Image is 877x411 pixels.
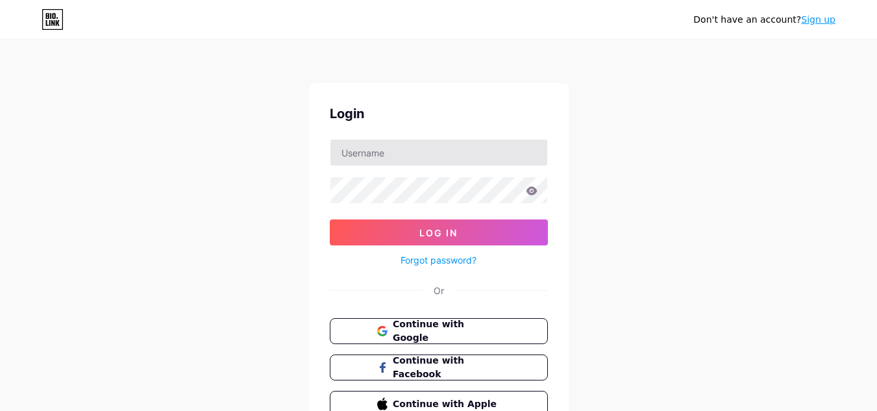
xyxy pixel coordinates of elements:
[393,397,500,411] span: Continue with Apple
[330,355,548,380] button: Continue with Facebook
[393,318,500,345] span: Continue with Google
[693,13,835,27] div: Don't have an account?
[330,140,547,166] input: Username
[434,284,444,297] div: Or
[330,104,548,123] div: Login
[401,253,476,267] a: Forgot password?
[330,318,548,344] button: Continue with Google
[419,227,458,238] span: Log In
[801,14,835,25] a: Sign up
[330,219,548,245] button: Log In
[393,354,500,381] span: Continue with Facebook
